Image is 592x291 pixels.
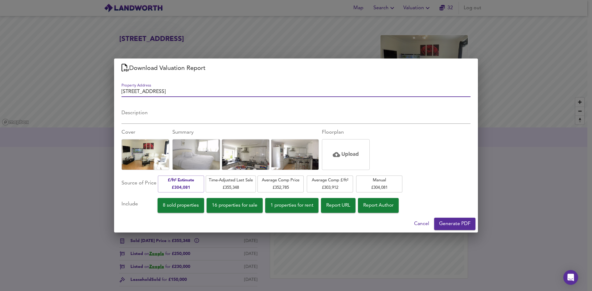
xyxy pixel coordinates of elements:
span: Generate PDF [439,220,471,228]
span: Time-Adjusted Last Sale £ 355,348 [209,177,253,191]
div: Cover [121,129,169,136]
button: Average Comp Price£352,785 [257,176,304,192]
div: Source of Price [121,175,156,193]
h2: Download Valuation Report [121,63,471,73]
button: Time-Adjusted Last Sale£355,348 [206,176,256,192]
img: Uploaded [222,138,269,172]
div: Click to replace this image [172,139,220,170]
button: 1 properties for rent [265,198,319,213]
button: 16 properties for sale [207,198,263,213]
span: 8 sold properties [163,201,199,210]
button: Manual£304,081 [356,176,402,192]
button: 8 sold properties [158,198,204,213]
span: Report URL [326,201,350,210]
div: Include [121,198,158,213]
button: Cancel [412,218,432,230]
button: Report Author [358,198,399,213]
img: Uploaded [121,138,170,172]
img: Uploaded [173,138,220,172]
div: Open Intercom Messenger [563,270,578,285]
div: Summary [172,129,319,136]
button: Average Comp £/ft²£303,912 [307,176,353,192]
div: Click or drag and drop an image [322,139,370,170]
span: Report Author [363,201,393,210]
h5: Upload [341,151,359,158]
div: Click to replace this image [121,139,169,170]
span: Average Comp £/ft² £ 303,912 [310,177,350,191]
img: Uploaded [271,138,319,172]
span: Cancel [414,220,429,228]
button: Generate PDF [434,218,475,230]
span: 1 properties for rent [270,201,313,210]
button: £/ft² Estimate£304,081 [158,176,204,192]
div: Floorplan [322,129,370,136]
button: Report URL [321,198,356,213]
span: Average Comp Price £ 352,785 [261,177,301,191]
span: £/ft² Estimate £ 304,081 [161,177,201,191]
span: Manual £ 304,081 [359,177,399,191]
span: 16 properties for sale [212,201,257,210]
label: Property Address [121,83,151,87]
div: Click to replace this image [271,139,319,170]
div: Click to replace this image [222,139,269,170]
